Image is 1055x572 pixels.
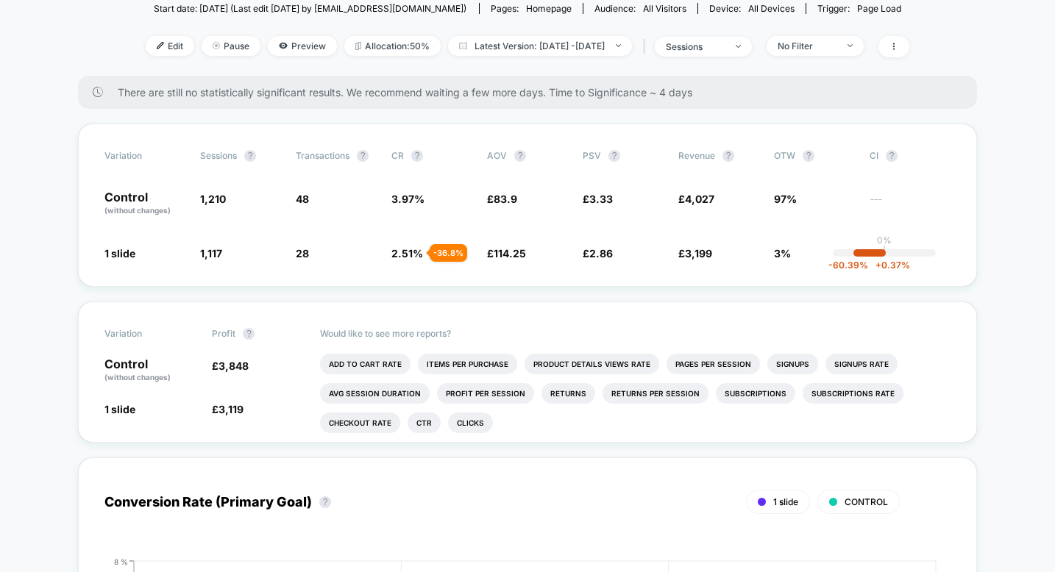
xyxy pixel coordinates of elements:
[296,193,309,205] span: 48
[778,40,836,51] div: No Filter
[146,36,194,56] span: Edit
[219,403,244,415] span: 3,119
[589,247,613,260] span: 2.86
[825,354,898,374] li: Signups Rate
[391,193,425,205] span: 3.97 %
[487,247,526,260] span: £
[877,235,892,246] p: 0%
[200,150,237,161] span: Sessions
[244,150,256,162] button: ?
[803,150,814,162] button: ?
[748,3,795,14] span: all devices
[583,150,601,161] span: PSV
[803,383,903,404] li: Subscriptions Rate
[157,42,164,49] img: edit
[845,496,888,507] span: CONTROL
[104,206,171,215] span: (without changes)
[418,354,517,374] li: Items Per Purchase
[408,412,441,433] li: Ctr
[448,36,632,56] span: Latest Version: [DATE] - [DATE]
[848,44,853,47] img: end
[589,193,613,205] span: 3.33
[817,3,901,14] div: Trigger:
[154,3,466,14] span: Start date: [DATE] (Last edit [DATE] by [EMAIL_ADDRESS][DOMAIN_NAME])
[870,195,951,216] span: ---
[886,150,898,162] button: ?
[774,150,855,162] span: OTW
[526,3,572,14] span: homepage
[118,86,948,99] span: There are still no statistically significant results. We recommend waiting a few more days . Time...
[736,45,741,48] img: end
[296,247,309,260] span: 28
[583,193,613,205] span: £
[639,36,655,57] span: |
[774,247,791,260] span: 3%
[213,42,220,49] img: end
[200,193,226,205] span: 1,210
[487,150,507,161] span: AOV
[344,36,441,56] span: Allocation: 50%
[212,360,249,372] span: £
[666,41,725,52] div: sessions
[319,496,331,508] button: ?
[716,383,795,404] li: Subscriptions
[437,383,534,404] li: Profit Per Session
[448,412,493,433] li: Clicks
[104,191,185,216] p: Control
[320,354,411,374] li: Add To Cart Rate
[391,247,423,260] span: 2.51 %
[883,246,886,257] p: |
[114,557,128,565] tspan: 8 %
[868,260,910,271] span: 0.37 %
[583,247,613,260] span: £
[857,3,901,14] span: Page Load
[678,150,715,161] span: Revenue
[296,150,349,161] span: Transactions
[875,260,881,271] span: +
[722,150,734,162] button: ?
[357,150,369,162] button: ?
[514,150,526,162] button: ?
[430,244,467,262] div: - 36.8 %
[459,42,467,49] img: calendar
[494,193,517,205] span: 83.9
[541,383,595,404] li: Returns
[200,247,222,260] span: 1,117
[678,247,712,260] span: £
[643,3,686,14] span: All Visitors
[678,193,714,205] span: £
[104,358,197,383] p: Control
[491,3,572,14] div: Pages:
[594,3,686,14] div: Audience:
[870,150,951,162] span: CI
[320,412,400,433] li: Checkout Rate
[219,360,249,372] span: 3,848
[104,373,171,382] span: (without changes)
[616,44,621,47] img: end
[667,354,760,374] li: Pages Per Session
[268,36,337,56] span: Preview
[104,247,135,260] span: 1 slide
[608,150,620,162] button: ?
[355,42,361,50] img: rebalance
[774,193,797,205] span: 97%
[773,496,798,507] span: 1 slide
[685,193,714,205] span: 4,027
[828,260,868,271] span: -60.39 %
[104,328,185,340] span: Variation
[494,247,526,260] span: 114.25
[320,383,430,404] li: Avg Session Duration
[603,383,708,404] li: Returns Per Session
[685,247,712,260] span: 3,199
[697,3,806,14] span: Device:
[525,354,659,374] li: Product Details Views Rate
[212,403,244,415] span: £
[320,328,951,339] p: Would like to see more reports?
[767,354,818,374] li: Signups
[212,328,235,339] span: Profit
[411,150,423,162] button: ?
[487,193,517,205] span: £
[391,150,404,161] span: CR
[104,150,185,162] span: Variation
[104,403,135,415] span: 1 slide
